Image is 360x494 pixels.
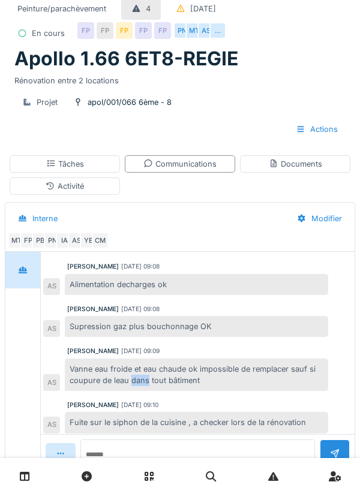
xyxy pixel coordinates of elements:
div: MT [8,232,25,249]
div: Peinture/parachèvement [17,3,106,14]
div: IA [56,232,73,249]
div: FP [20,232,37,249]
div: apol/001/066 6ème - 8 [88,97,172,108]
div: Projet [37,97,58,108]
div: [DATE] 09:08 [121,305,160,314]
div: AS [43,417,60,433]
h1: Apollo 1.66 6ET8-REGIE [14,47,238,70]
div: AS [43,320,60,337]
div: AS [43,278,60,295]
div: PN [44,232,61,249]
div: [PERSON_NAME] [67,400,119,409]
div: Fuite sur le siphon de la cuisine , a checker lors de la rénovation [65,412,328,433]
div: FP [97,22,113,39]
div: [PERSON_NAME] [67,347,119,356]
div: 4 [146,3,151,14]
div: Supression gaz plus bouchonnage OK [65,316,328,337]
div: Actions [286,118,348,140]
div: Modifier [287,207,352,230]
div: Documents [269,158,322,170]
div: Tâches [46,158,84,170]
div: AS [197,22,214,39]
div: YE [80,232,97,249]
div: [DATE] 09:10 [121,400,158,409]
div: [PERSON_NAME] [67,262,119,271]
div: FP [135,22,152,39]
div: Alimentation decharges ok [65,274,328,295]
div: Vanne eau froide et eau chaude ok impossible de remplacer sauf si coupure de leau dans tout bâtiment [65,359,328,391]
div: Rénovation entre 2 locations [14,70,346,86]
div: MT [185,22,202,39]
div: FP [116,22,133,39]
div: Interne [32,213,58,224]
div: FP [77,22,94,39]
div: Activité [46,180,84,192]
div: En cours [32,28,65,39]
div: [DATE] 09:09 [121,347,160,356]
div: [PERSON_NAME] [67,305,119,314]
div: Communications [143,158,217,170]
div: AS [68,232,85,249]
div: … [209,22,226,39]
div: CM [92,232,109,249]
div: [DATE] [190,3,216,14]
div: [DATE] 09:08 [121,262,160,271]
div: PN [173,22,190,39]
div: FP [154,22,171,39]
div: PB [32,232,49,249]
div: AS [43,374,60,391]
